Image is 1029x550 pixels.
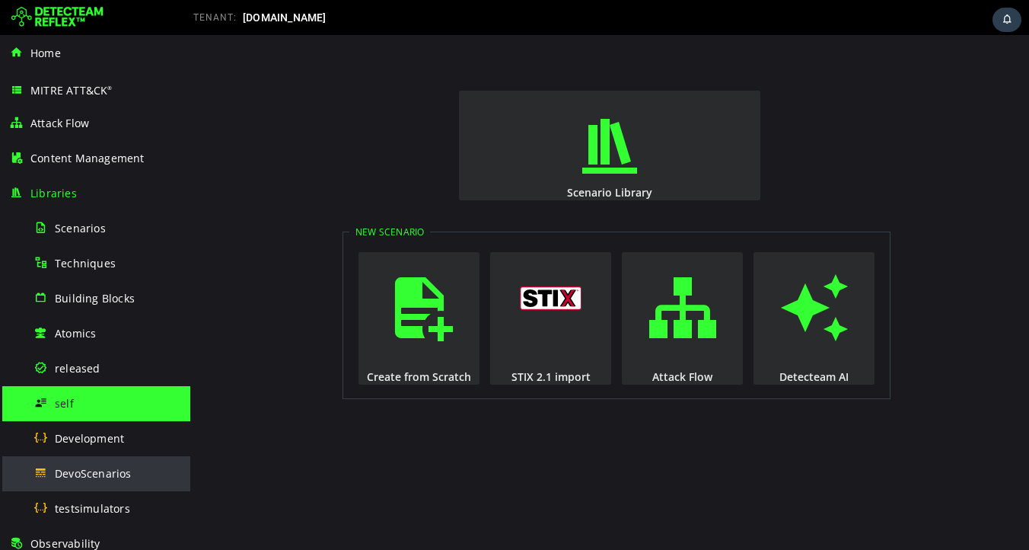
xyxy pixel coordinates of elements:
span: Atomics [55,326,96,341]
button: Scenario Library [269,56,570,165]
legend: New Scenario [159,190,240,203]
span: Home [30,46,61,60]
span: [DOMAIN_NAME] [243,11,327,24]
sup: ® [107,85,112,91]
div: Scenario Library [267,150,572,165]
span: TENANT: [193,12,237,23]
span: MITRE ATT&CK [30,83,113,98]
div: Task Notifications [992,8,1021,32]
span: Libraries [30,186,77,200]
button: STIX 2.1 import [300,217,421,350]
button: Detecteam AI [563,217,684,350]
span: Content Management [30,151,145,165]
div: Attack Flow [430,334,554,349]
span: Development [55,431,124,446]
button: Create from Scratch [168,217,289,350]
span: released [55,361,100,376]
div: Detecteam AI [562,334,686,349]
div: Create from Scratch [167,334,291,349]
span: Attack Flow [30,116,89,130]
span: Techniques [55,256,116,270]
span: Building Blocks [55,291,135,305]
button: Attack Flow [432,217,553,350]
span: DevoScenarios [55,466,132,481]
span: self [55,396,74,411]
img: logo_stix.svg [330,251,392,275]
img: Detecteam logo [11,5,104,30]
span: testsimulators [55,501,130,516]
span: Scenarios [55,221,106,235]
div: STIX 2.1 import [298,334,422,349]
